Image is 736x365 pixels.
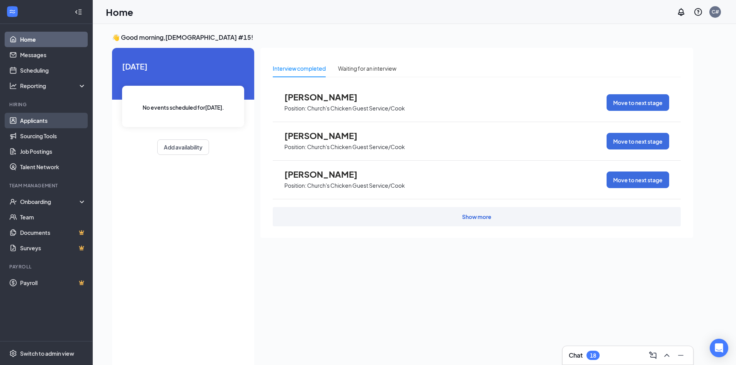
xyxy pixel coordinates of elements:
div: Onboarding [20,198,80,205]
h1: Home [106,5,133,19]
svg: QuestionInfo [694,7,703,17]
button: Move to next stage [607,171,669,188]
div: Show more [462,213,491,221]
div: Waiting for an interview [338,64,396,73]
button: ComposeMessage [647,349,659,362]
svg: Minimize [676,351,685,360]
a: Home [20,32,86,47]
a: Scheduling [20,63,86,78]
div: Reporting [20,82,87,90]
a: Messages [20,47,86,63]
a: DocumentsCrown [20,225,86,240]
svg: ComposeMessage [648,351,658,360]
svg: Notifications [677,7,686,17]
svg: Settings [9,350,17,357]
span: [DATE] [122,60,244,72]
h3: 👋 Good morning, [DEMOGRAPHIC_DATA] #15 ! [112,33,693,42]
button: Move to next stage [607,94,669,111]
span: [PERSON_NAME] [284,169,369,179]
p: Church's Chicken Guest Service/Cook [307,143,405,151]
svg: WorkstreamLogo [8,8,16,15]
h3: Chat [569,351,583,360]
div: Switch to admin view [20,350,74,357]
span: No events scheduled for [DATE] . [143,103,224,112]
p: Position: [284,105,306,112]
svg: Collapse [75,8,82,16]
p: Church's Chicken Guest Service/Cook [307,182,405,189]
a: Team [20,209,86,225]
div: Open Intercom Messenger [710,339,728,357]
svg: Analysis [9,82,17,90]
button: ChevronUp [661,349,673,362]
svg: UserCheck [9,198,17,205]
p: Church's Chicken Guest Service/Cook [307,105,405,112]
div: Payroll [9,263,85,270]
div: C# [712,8,719,15]
div: 18 [590,352,596,359]
svg: ChevronUp [662,351,671,360]
p: Position: [284,143,306,151]
p: Position: [284,182,306,189]
a: SurveysCrown [20,240,86,256]
button: Add availability [157,139,209,155]
div: Hiring [9,101,85,108]
a: PayrollCrown [20,275,86,290]
a: Job Postings [20,144,86,159]
span: [PERSON_NAME] [284,131,369,141]
button: Move to next stage [607,133,669,149]
a: Applicants [20,113,86,128]
div: Team Management [9,182,85,189]
span: [PERSON_NAME] [284,92,369,102]
a: Sourcing Tools [20,128,86,144]
a: Talent Network [20,159,86,175]
button: Minimize [675,349,687,362]
div: Interview completed [273,64,326,73]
